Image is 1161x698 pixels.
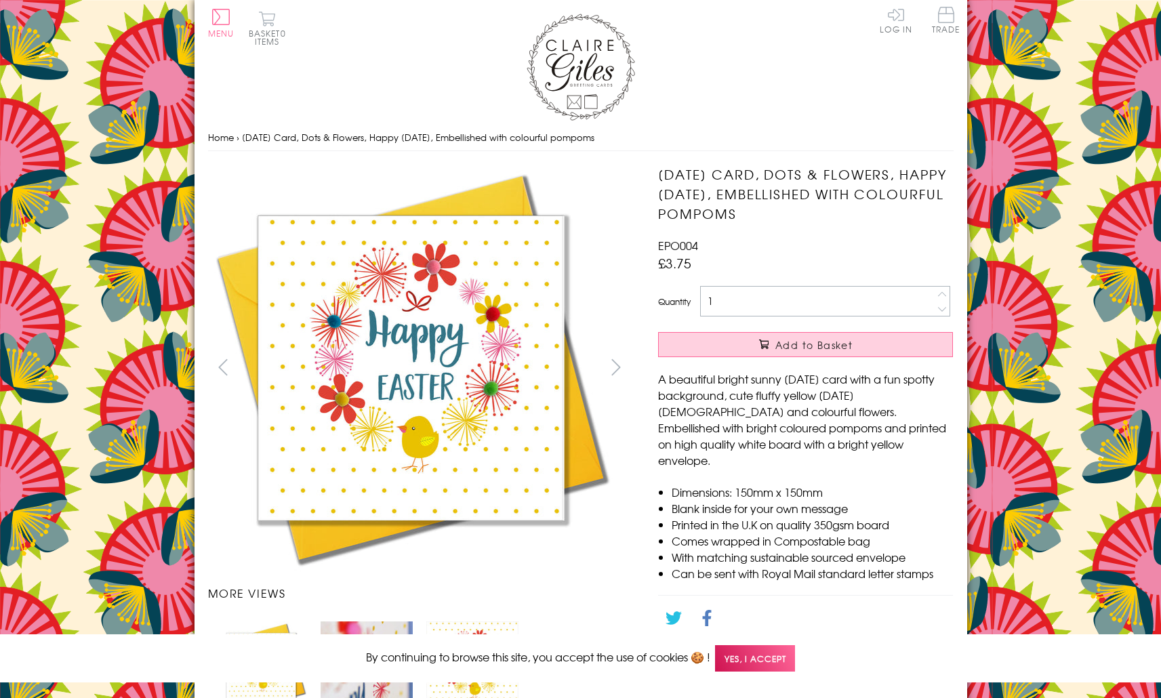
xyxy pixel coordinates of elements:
a: Home [208,131,234,144]
img: Claire Giles Greetings Cards [527,14,635,121]
button: Add to Basket [658,332,953,357]
span: Menu [208,27,235,39]
li: With matching sustainable sourced envelope [672,549,953,565]
button: prev [208,352,239,382]
span: › [237,131,239,144]
span: Add to Basket [775,338,853,352]
span: 0 items [255,27,286,47]
h1: [DATE] Card, Dots & Flowers, Happy [DATE], Embellished with colourful pompoms [658,165,953,223]
span: Trade [932,7,960,33]
a: Log In [880,7,912,33]
nav: breadcrumbs [208,124,954,152]
li: Comes wrapped in Compostable bag [672,533,953,549]
li: Dimensions: 150mm x 150mm [672,484,953,500]
p: A beautiful bright sunny [DATE] card with a fun spotty background, cute fluffy yellow [DATE] [DEM... [658,371,953,468]
h3: More views [208,585,632,601]
li: Blank inside for your own message [672,500,953,516]
span: £3.75 [658,253,691,272]
button: Menu [208,9,235,37]
span: Yes, I accept [715,645,795,672]
button: next [600,352,631,382]
button: Basket0 items [249,11,286,45]
label: Quantity [658,295,691,308]
a: Trade [932,7,960,36]
li: Printed in the U.K on quality 350gsm board [672,516,953,533]
img: Easter Card, Dots & Flowers, Happy Easter, Embellished with colourful pompoms [208,165,615,571]
span: EPO004 [658,237,698,253]
span: [DATE] Card, Dots & Flowers, Happy [DATE], Embellished with colourful pompoms [242,131,594,144]
li: Can be sent with Royal Mail standard letter stamps [672,565,953,581]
